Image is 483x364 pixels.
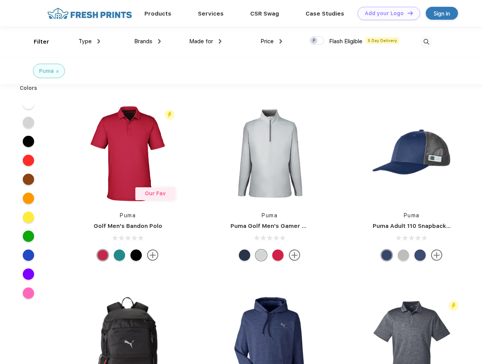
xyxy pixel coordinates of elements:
[165,110,175,120] img: flash_active_toggle.svg
[14,84,43,92] div: Colors
[147,249,158,261] img: more.svg
[262,212,278,218] a: Puma
[34,38,49,46] div: Filter
[431,249,442,261] img: more.svg
[120,212,136,218] a: Puma
[94,223,162,229] a: Golf Men's Bandon Polo
[448,301,459,311] img: flash_active_toggle.svg
[231,223,350,229] a: Puma Golf Men's Gamer Golf Quarter-Zip
[250,10,279,17] a: CSR Swag
[404,212,420,218] a: Puma
[414,249,426,261] div: Peacoat Qut Shd
[256,249,267,261] div: High Rise
[56,70,59,73] img: filter_cancel.svg
[365,10,404,17] div: Add your Logo
[130,249,142,261] div: Puma Black
[426,7,458,20] a: Sign in
[145,190,166,196] span: Our Fav
[158,39,161,44] img: dropdown.png
[219,103,320,204] img: func=resize&h=266
[361,103,462,204] img: func=resize&h=266
[219,39,221,44] img: dropdown.png
[289,249,300,261] img: more.svg
[97,39,100,44] img: dropdown.png
[77,103,178,204] img: func=resize&h=266
[114,249,125,261] div: Green Lagoon
[279,39,282,44] img: dropdown.png
[189,38,213,45] span: Made for
[78,38,92,45] span: Type
[144,10,171,17] a: Products
[239,249,250,261] div: Navy Blazer
[45,7,134,20] img: fo%20logo%202.webp
[134,38,152,45] span: Brands
[365,37,399,44] span: 5 Day Delivery
[381,249,392,261] div: Peacoat with Qut Shd
[272,249,284,261] div: Ski Patrol
[329,38,362,45] span: Flash Eligible
[434,9,450,18] div: Sign in
[260,38,274,45] span: Price
[420,36,433,48] img: desktop_search.svg
[408,11,413,15] img: DT
[398,249,409,261] div: Quarry with Brt Whit
[198,10,224,17] a: Services
[97,249,108,261] div: Ski Patrol
[39,67,54,75] div: Puma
